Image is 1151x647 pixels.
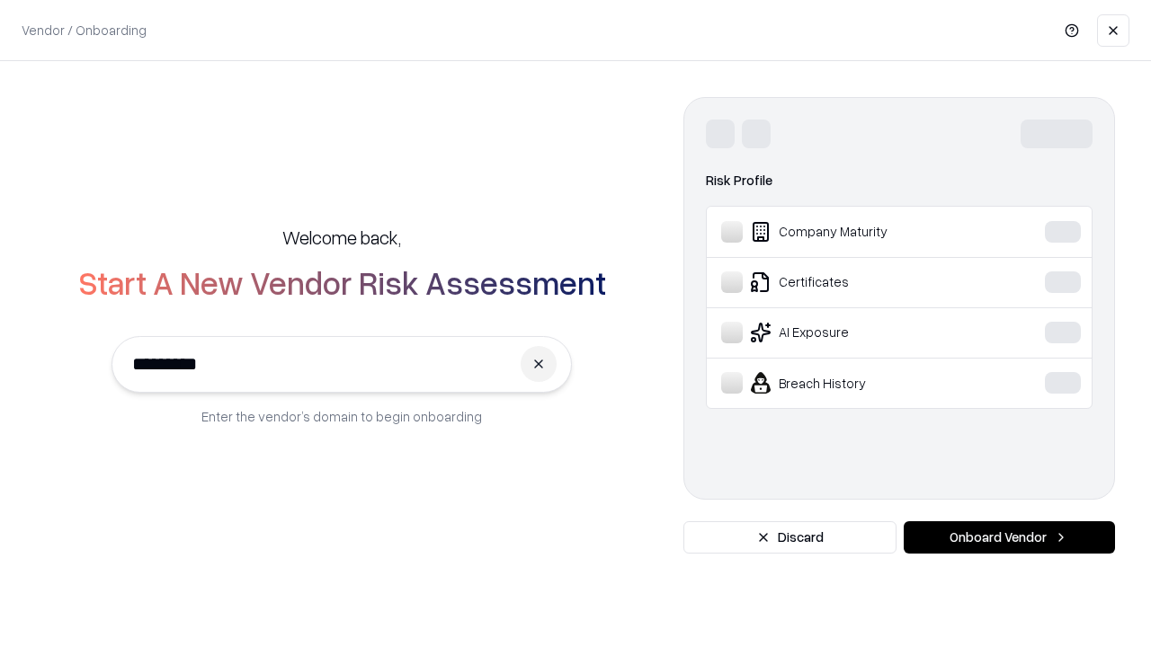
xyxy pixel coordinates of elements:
h2: Start A New Vendor Risk Assessment [78,264,606,300]
div: AI Exposure [721,322,990,343]
button: Discard [683,521,897,554]
h5: Welcome back, [282,225,401,250]
div: Breach History [721,372,990,394]
div: Risk Profile [706,170,1093,191]
p: Vendor / Onboarding [22,21,147,40]
p: Enter the vendor’s domain to begin onboarding [201,407,482,426]
div: Certificates [721,271,990,293]
button: Onboard Vendor [904,521,1115,554]
div: Company Maturity [721,221,990,243]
